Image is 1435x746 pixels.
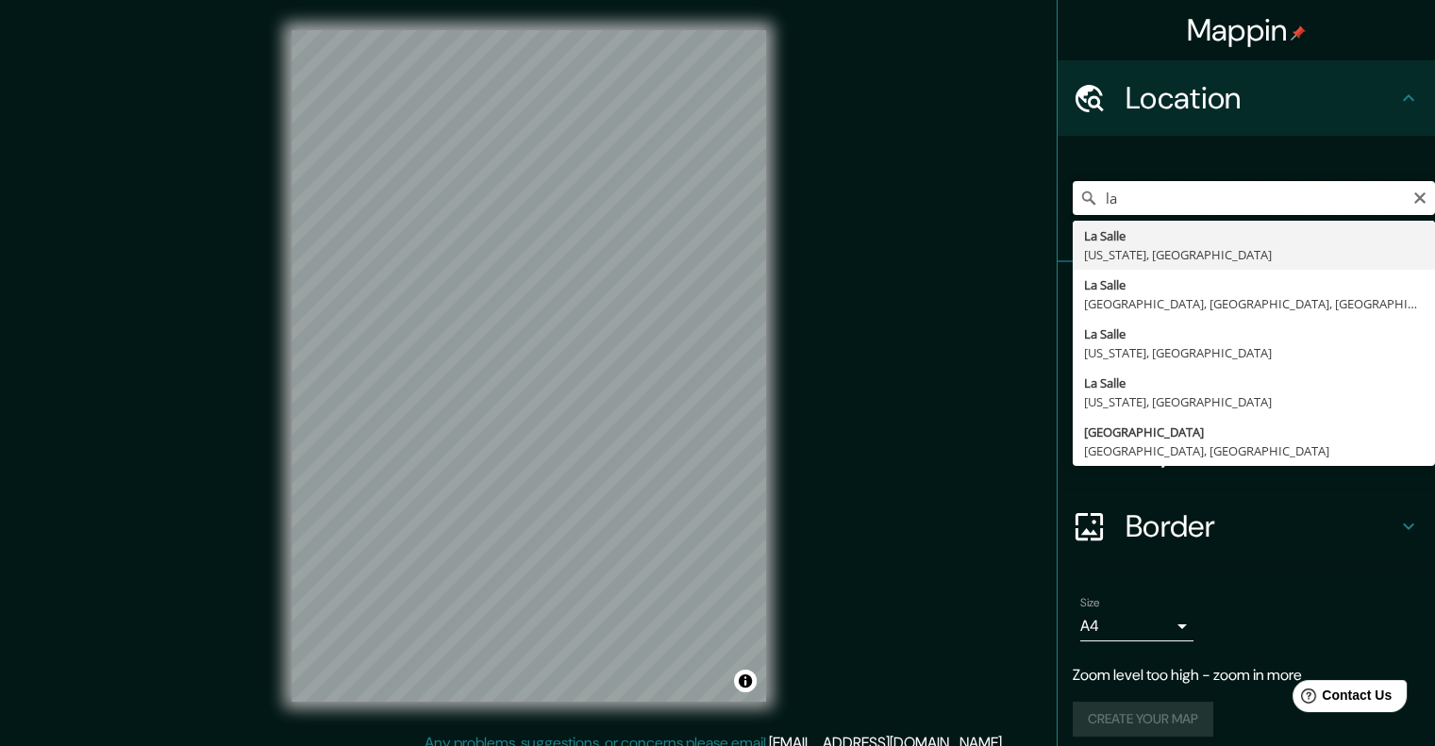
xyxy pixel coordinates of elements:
[1058,489,1435,564] div: Border
[1084,373,1424,392] div: La Salle
[1073,664,1420,687] p: Zoom level too high - zoom in more
[292,30,766,702] canvas: Map
[1084,441,1424,460] div: [GEOGRAPHIC_DATA], [GEOGRAPHIC_DATA]
[734,670,757,692] button: Toggle attribution
[1126,507,1397,545] h4: Border
[1084,343,1424,362] div: [US_STATE], [GEOGRAPHIC_DATA]
[1080,595,1100,611] label: Size
[1084,324,1424,343] div: La Salle
[1084,392,1424,411] div: [US_STATE], [GEOGRAPHIC_DATA]
[1073,181,1435,215] input: Pick your city or area
[1058,262,1435,338] div: Pins
[1084,226,1424,245] div: La Salle
[1080,611,1193,641] div: A4
[1058,413,1435,489] div: Layout
[1084,275,1424,294] div: La Salle
[1058,338,1435,413] div: Style
[1291,25,1306,41] img: pin-icon.png
[1187,11,1307,49] h4: Mappin
[1126,79,1397,117] h4: Location
[1267,672,1414,725] iframe: Help widget launcher
[1058,60,1435,136] div: Location
[1126,432,1397,470] h4: Layout
[1084,245,1424,264] div: [US_STATE], [GEOGRAPHIC_DATA]
[1412,188,1427,206] button: Clear
[1084,423,1424,441] div: [GEOGRAPHIC_DATA]
[1084,294,1424,313] div: [GEOGRAPHIC_DATA], [GEOGRAPHIC_DATA], [GEOGRAPHIC_DATA]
